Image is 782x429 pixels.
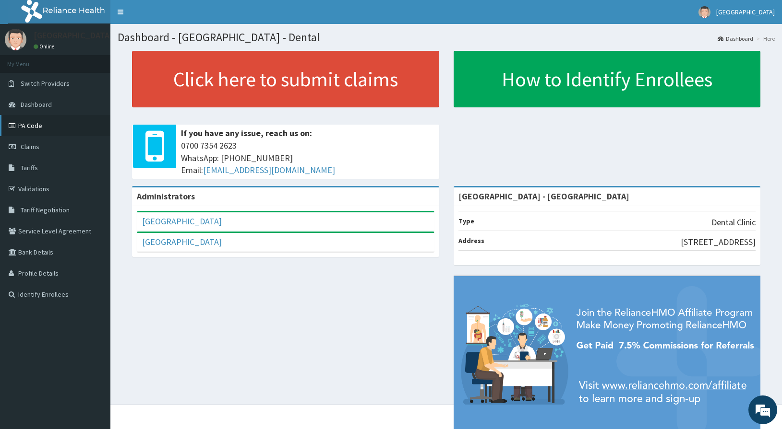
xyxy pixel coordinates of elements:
[132,51,439,107] a: Click here to submit claims
[711,216,756,229] p: Dental Clinic
[142,236,222,247] a: [GEOGRAPHIC_DATA]
[5,29,26,50] img: User Image
[21,163,38,172] span: Tariffs
[118,31,775,44] h1: Dashboard - [GEOGRAPHIC_DATA] - Dental
[718,35,753,43] a: Dashboard
[142,216,222,227] a: [GEOGRAPHIC_DATA]
[754,35,775,43] li: Here
[458,191,629,202] strong: [GEOGRAPHIC_DATA] - [GEOGRAPHIC_DATA]
[203,164,335,175] a: [EMAIL_ADDRESS][DOMAIN_NAME]
[698,6,710,18] img: User Image
[137,191,195,202] b: Administrators
[21,100,52,109] span: Dashboard
[716,8,775,16] span: [GEOGRAPHIC_DATA]
[21,142,39,151] span: Claims
[458,217,474,225] b: Type
[454,51,761,107] a: How to Identify Enrollees
[21,79,70,88] span: Switch Providers
[181,139,434,176] span: 0700 7354 2623 WhatsApp: [PHONE_NUMBER] Email:
[34,31,113,40] p: [GEOGRAPHIC_DATA]
[34,43,57,50] a: Online
[181,128,312,139] b: If you have any issue, reach us on:
[458,236,484,245] b: Address
[21,206,70,214] span: Tariff Negotiation
[681,236,756,248] p: [STREET_ADDRESS]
